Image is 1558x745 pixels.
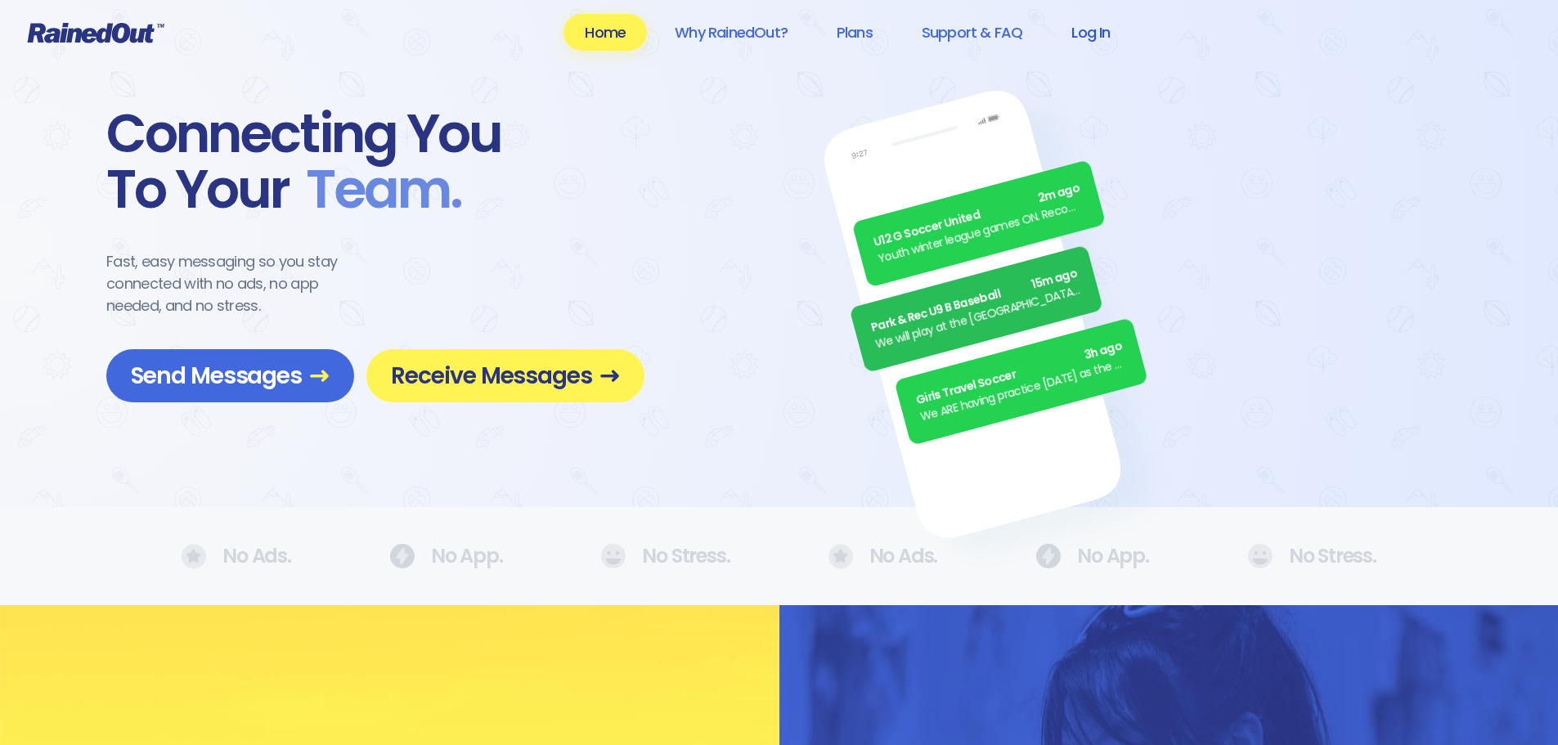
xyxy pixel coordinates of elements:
[1247,544,1376,568] div: No Stress.
[1050,14,1131,51] a: Log In
[872,180,1082,252] div: U12 G Soccer United
[1036,180,1082,208] span: 2m ago
[877,196,1087,268] div: Youth winter league games ON. Recommend running shoes/sneakers for players as option for footwear.
[1035,544,1149,568] div: No App.
[600,544,730,568] div: No Stress.
[900,14,1044,51] a: Support & FAQ
[182,544,206,569] img: No Ads.
[653,14,809,51] a: Why RainedOut?
[914,338,1125,410] div: Girls Travel Soccer
[1082,338,1124,365] span: 3h ago
[106,349,354,402] a: Send Messages
[815,14,894,51] a: Plans
[106,250,368,316] div: Fast, easy messaging so you stay connected with no ads, no app needed, and no stress.
[1247,544,1273,568] img: No Ads.
[563,14,647,51] a: Home
[600,544,626,568] img: No Ads.
[389,544,503,568] div: No App.
[1030,265,1079,294] span: 15m ago
[290,162,461,218] span: Team .
[828,544,938,569] div: No Ads.
[106,106,644,218] div: Connecting You To Your
[918,354,1129,426] div: We ARE having practice [DATE] as the sun is finally out.
[389,544,415,568] img: No Ads.
[873,281,1084,353] div: We will play at the [GEOGRAPHIC_DATA]. Wear white, be at the field by 5pm.
[869,265,1080,337] div: Park & Rec U9 B Baseball
[828,544,853,569] img: No Ads.
[366,349,644,402] a: Receive Messages
[391,361,620,390] span: Receive Messages
[1035,544,1061,568] img: No Ads.
[182,544,291,569] div: No Ads.
[131,361,330,390] span: Send Messages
